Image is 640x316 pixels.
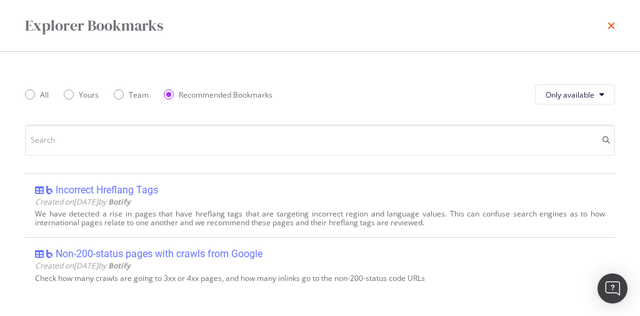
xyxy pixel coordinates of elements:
b: Botify [108,196,131,207]
div: Incorrect Hreflang Tags [56,184,158,196]
div: Check how many crawls are going to 3xx or 4xx pages, and how many inlinks go to the non-200-statu... [35,274,605,283]
div: Team [114,89,149,100]
div: Explorer Bookmarks [25,15,163,36]
div: Non-200-status pages with crawls from Google [56,248,262,260]
span: Created on [DATE] by [35,196,131,207]
div: times [607,15,615,36]
div: All [25,89,49,100]
button: Only available [535,84,615,104]
input: Search [25,125,615,156]
div: All [40,89,49,100]
div: Yours [79,89,99,100]
span: Only available [546,89,594,100]
div: Yours [64,89,99,100]
div: Recommended Bookmarks [179,89,272,100]
div: We have detected a rise in pages that have hreflang tags that are targeting incorrect region and ... [35,210,605,227]
span: Created on [DATE] by [35,260,131,271]
div: Open Intercom Messenger [597,273,627,303]
b: Botify [108,260,131,271]
div: Team [129,89,149,100]
div: Recommended Bookmarks [164,89,272,100]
